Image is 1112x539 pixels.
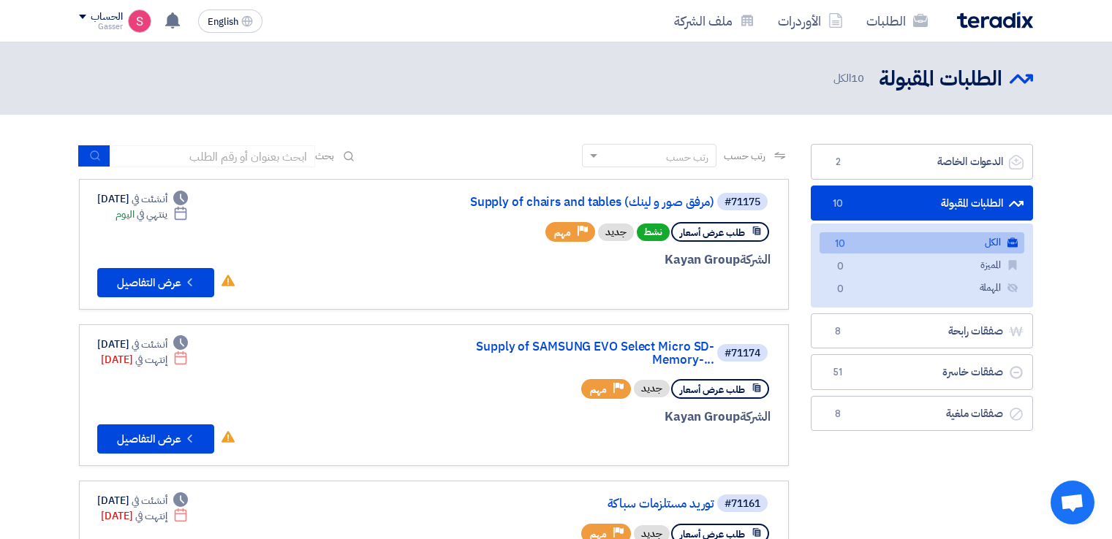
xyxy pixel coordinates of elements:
span: 10 [829,196,847,211]
a: صفقات رابحة8 [811,313,1033,349]
button: عرض التفاصيل [97,268,214,297]
span: الكل [833,70,867,87]
div: Kayan Group [419,408,771,427]
span: ينتهي في [137,207,167,222]
span: 8 [829,324,847,339]
a: Open chat [1051,481,1094,524]
span: طلب عرض أسعار [680,383,745,397]
span: نشط [637,223,670,241]
a: المميزة [820,255,1024,276]
span: مهم [590,383,607,397]
a: صفقات ملغية8 [811,396,1033,432]
div: [DATE] [101,352,188,367]
span: 0 [831,282,849,297]
div: Gasser [79,23,122,31]
a: المهملة [820,278,1024,299]
input: ابحث بعنوان أو رقم الطلب [110,145,315,167]
a: الدعوات الخاصة2 [811,144,1033,180]
span: 51 [829,365,847,380]
span: بحث [315,148,334,164]
span: 10 [831,237,849,252]
div: جديد [634,380,670,397]
div: [DATE] [97,337,188,352]
a: الطلبات المقبولة10 [811,186,1033,221]
a: Supply of SAMSUNG EVO Select Micro SD-Memory-... [422,340,714,367]
a: Supply of chairs and tables (مرفق صور و لينك) [422,196,714,209]
span: الشركة [740,251,771,269]
h2: الطلبات المقبولة [879,65,1002,93]
span: رتب حسب [724,148,765,164]
span: طلب عرض أسعار [680,226,745,240]
img: unnamed_1748516558010.png [128,9,151,33]
img: Teradix logo [957,12,1033,28]
span: 2 [829,155,847,169]
span: إنتهت في [135,352,167,367]
span: English [208,17,238,27]
span: 0 [831,259,849,275]
div: [DATE] [97,493,188,508]
div: رتب حسب [666,150,708,165]
div: جديد [598,223,634,241]
div: #71174 [725,348,760,359]
span: الشركة [740,408,771,426]
div: اليوم [116,207,188,222]
span: مهم [554,226,571,240]
div: [DATE] [97,191,188,207]
a: توريد مستلزمات سباكة [422,497,714,511]
span: أنشئت في [132,337,167,352]
span: 10 [851,70,864,86]
div: الحساب [91,11,122,23]
a: ملف الشركة [662,4,766,38]
span: إنتهت في [135,508,167,524]
a: الطلبات [855,4,939,38]
a: الكل [820,232,1024,253]
a: الأوردرات [766,4,855,38]
div: #71175 [725,197,760,207]
button: English [198,9,262,33]
a: صفقات خاسرة51 [811,354,1033,390]
div: [DATE] [101,508,188,524]
span: أنشئت في [132,191,167,207]
div: Kayan Group [419,251,771,269]
span: 8 [829,407,847,421]
span: أنشئت في [132,493,167,508]
div: #71161 [725,499,760,509]
button: عرض التفاصيل [97,424,214,454]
